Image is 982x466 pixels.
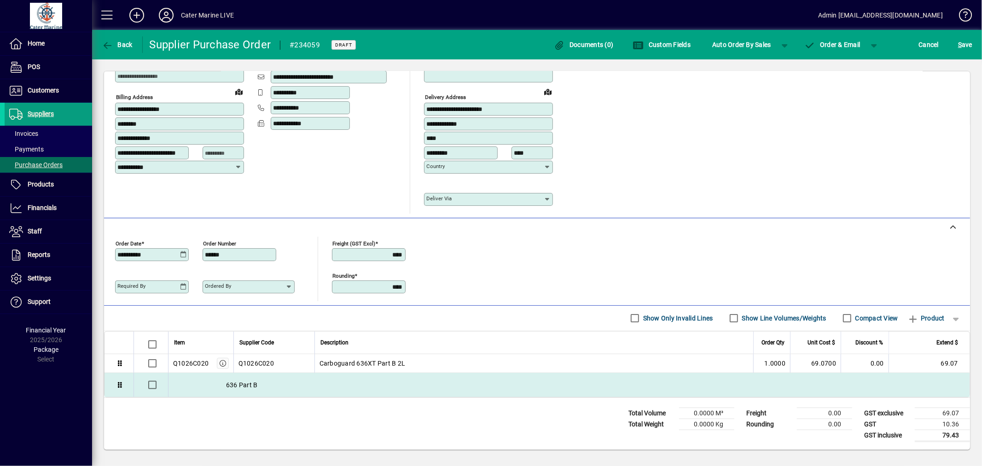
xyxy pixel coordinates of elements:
span: Draft [335,42,352,48]
span: Reports [28,251,50,258]
td: GST [860,419,915,430]
a: Purchase Orders [5,157,92,173]
button: Save [956,36,975,53]
a: View on map [232,84,246,99]
span: Invoices [9,130,38,137]
a: Customers [5,79,92,102]
td: 69.07 [889,354,970,373]
td: 0.0000 Kg [679,419,734,430]
mat-label: Rounding [332,272,354,279]
span: Discount % [855,338,883,348]
button: Profile [151,7,181,23]
a: Invoices [5,126,92,141]
a: Home [5,32,92,55]
span: Staff [28,227,42,235]
mat-label: Required by [117,283,145,289]
td: 10.36 [915,419,970,430]
span: S [958,41,962,48]
span: Product [907,311,945,326]
mat-label: Ordered by [205,283,231,289]
span: Purchase Orders [9,161,63,169]
td: GST inclusive [860,430,915,441]
mat-label: Country [426,163,445,169]
a: View on map [540,84,555,99]
a: Staff [5,220,92,243]
td: 0.0000 M³ [679,408,734,419]
button: Product [903,310,949,326]
label: Compact View [854,314,898,323]
span: Description [320,338,349,348]
span: Item [174,338,185,348]
td: 0.00 [797,419,852,430]
mat-label: Freight (GST excl) [332,240,375,246]
label: Show Line Volumes/Weights [740,314,826,323]
td: 79.43 [915,430,970,441]
span: Suppliers [28,110,54,117]
div: Cater Marine LIVE [181,8,234,23]
td: Total Volume [624,408,679,419]
button: Add [122,7,151,23]
span: Package [34,346,58,353]
span: Order & Email [804,41,860,48]
td: Total Weight [624,419,679,430]
button: Custom Fields [630,36,693,53]
span: Home [28,40,45,47]
a: Products [5,173,92,196]
a: Payments [5,141,92,157]
mat-label: Order number [203,240,236,246]
a: Settings [5,267,92,290]
span: Unit Cost $ [808,338,835,348]
td: Freight [742,408,797,419]
td: 0.00 [841,354,889,373]
div: #234059 [290,38,320,52]
span: Cancel [919,37,939,52]
mat-label: Order date [116,240,141,246]
app-page-header-button: Back [92,36,143,53]
span: Documents (0) [554,41,614,48]
span: Supplier Code [239,338,274,348]
a: Knowledge Base [952,2,970,32]
div: Q1026C020 [173,359,209,368]
a: Support [5,291,92,314]
td: 69.0700 [790,354,841,373]
span: Carboguard 636XT Part B 2L [320,359,406,368]
span: ave [958,37,972,52]
div: Supplier Purchase Order [150,37,271,52]
button: Back [99,36,135,53]
span: Products [28,181,54,188]
td: Rounding [742,419,797,430]
span: Financials [28,204,57,211]
td: 69.07 [915,408,970,419]
span: POS [28,63,40,70]
div: Admin [EMAIL_ADDRESS][DOMAIN_NAME] [818,8,943,23]
button: Order & Email [800,36,865,53]
td: 0.00 [797,408,852,419]
span: Custom Fields [633,41,691,48]
mat-label: Deliver via [426,195,452,202]
span: Financial Year [26,326,66,334]
td: Q1026C020 [233,354,314,373]
span: Order Qty [761,338,784,348]
button: Auto Order By Sales [708,36,776,53]
span: Auto Order By Sales [712,37,771,52]
span: Customers [28,87,59,94]
button: Cancel [917,36,941,53]
span: Back [102,41,133,48]
a: POS [5,56,92,79]
td: GST exclusive [860,408,915,419]
label: Show Only Invalid Lines [641,314,713,323]
a: Reports [5,244,92,267]
span: Support [28,298,51,305]
span: Payments [9,146,44,153]
div: 636 Part B [169,373,970,397]
a: Financials [5,197,92,220]
span: Settings [28,274,51,282]
span: Extend $ [936,338,958,348]
td: 1.0000 [753,354,790,373]
button: Documents (0) [552,36,616,53]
